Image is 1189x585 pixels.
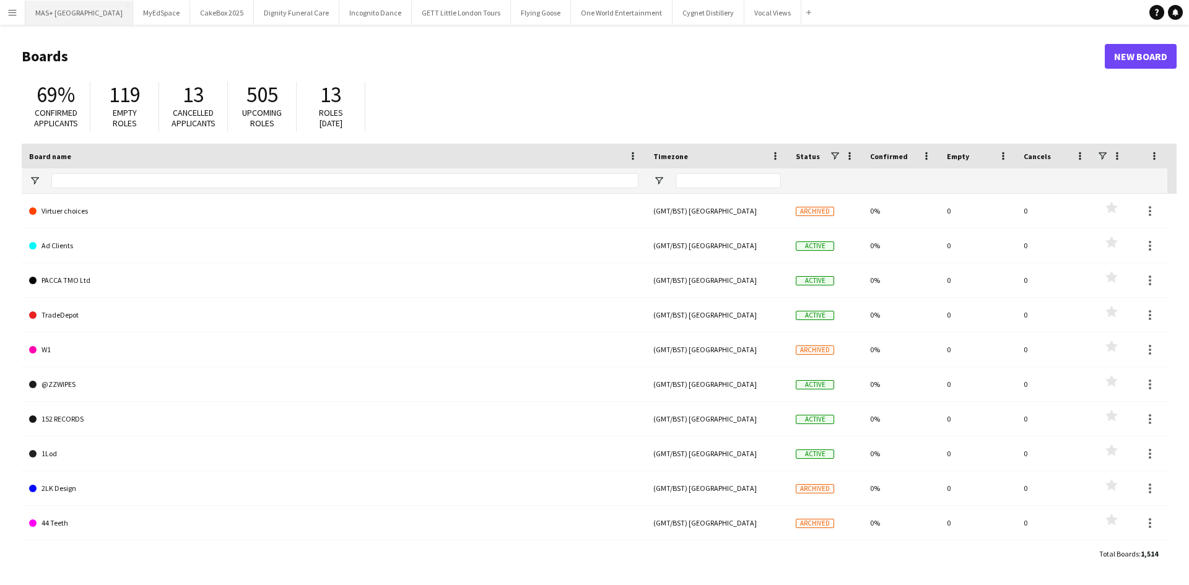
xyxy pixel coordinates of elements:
input: Timezone Filter Input [676,173,781,188]
span: Active [796,380,834,389]
div: 0 [1016,263,1093,297]
div: 0 [1016,332,1093,366]
span: 505 [246,81,278,108]
span: Active [796,241,834,251]
div: 0% [863,540,939,574]
a: PACCA TMO Ltd [29,263,638,298]
a: 44 Teeth [29,506,638,540]
div: 0 [1016,506,1093,540]
span: 13 [320,81,341,108]
div: 0% [863,194,939,228]
div: 0 [1016,298,1093,332]
div: 0 [939,263,1016,297]
div: : [1099,542,1158,566]
button: CakeBox 2025 [190,1,254,25]
a: W1 [29,332,638,367]
div: 0% [863,228,939,262]
button: Flying Goose [511,1,571,25]
span: Active [796,276,834,285]
a: New Board [1105,44,1177,69]
div: 0 [1016,194,1093,228]
div: 0 [939,194,1016,228]
div: (GMT/BST) [GEOGRAPHIC_DATA] [646,263,788,297]
span: Board name [29,152,71,161]
button: MyEdSpace [133,1,190,25]
div: 0 [939,332,1016,366]
div: 0 [939,471,1016,505]
div: (GMT/BST) [GEOGRAPHIC_DATA] [646,402,788,436]
span: Upcoming roles [242,107,282,129]
span: 13 [183,81,204,108]
div: (GMT/BST) [GEOGRAPHIC_DATA] [646,540,788,574]
span: Timezone [653,152,688,161]
span: 1,514 [1141,549,1158,558]
div: 0% [863,263,939,297]
div: 0% [863,298,939,332]
div: 0% [863,436,939,470]
div: 0 [939,298,1016,332]
button: One World Entertainment [571,1,673,25]
span: Archived [796,345,834,355]
div: 0 [939,436,1016,470]
div: 0 [939,506,1016,540]
span: Active [796,449,834,459]
button: Open Filter Menu [653,175,664,186]
button: Vocal Views [744,1,801,25]
div: (GMT/BST) [GEOGRAPHIC_DATA] [646,228,788,262]
button: Open Filter Menu [29,175,40,186]
a: 1Lod [29,436,638,471]
button: GETT Little London Tours [412,1,511,25]
a: 44 Teeth Cinema [29,540,638,575]
span: Status [796,152,820,161]
div: 0 [1016,402,1093,436]
span: Empty [947,152,969,161]
span: Roles [DATE] [319,107,343,129]
span: Cancels [1024,152,1051,161]
button: Incognito Dance [339,1,412,25]
span: Archived [796,519,834,528]
span: Active [796,311,834,320]
a: Virtuer choices [29,194,638,228]
div: 0 [1016,228,1093,262]
div: 0 [939,367,1016,401]
span: Archived [796,207,834,216]
div: 0% [863,402,939,436]
div: 0 [1016,471,1093,505]
div: 0% [863,471,939,505]
span: Confirmed applicants [34,107,78,129]
a: TradeDepot [29,298,638,332]
div: (GMT/BST) [GEOGRAPHIC_DATA] [646,367,788,401]
a: Ad Clients [29,228,638,263]
input: Board name Filter Input [51,173,638,188]
div: 0 [939,228,1016,262]
button: MAS+ [GEOGRAPHIC_DATA] [25,1,133,25]
span: Confirmed [870,152,908,161]
div: (GMT/BST) [GEOGRAPHIC_DATA] [646,332,788,366]
span: Empty roles [113,107,137,129]
div: (GMT/BST) [GEOGRAPHIC_DATA] [646,471,788,505]
div: (GMT/BST) [GEOGRAPHIC_DATA] [646,194,788,228]
div: 0 [1016,540,1093,574]
span: Archived [796,484,834,493]
div: 0 [1016,436,1093,470]
a: @ZZWIPES [29,367,638,402]
div: 0 [1016,367,1093,401]
div: 0% [863,367,939,401]
button: Dignity Funeral Care [254,1,339,25]
div: 0% [863,506,939,540]
span: 69% [37,81,75,108]
a: 2LK Design [29,471,638,506]
span: 119 [109,81,141,108]
div: 0% [863,332,939,366]
div: 0 [939,402,1016,436]
span: Active [796,415,834,424]
div: (GMT/BST) [GEOGRAPHIC_DATA] [646,298,788,332]
span: Cancelled applicants [172,107,216,129]
div: 0 [939,540,1016,574]
a: 152 RECORDS [29,402,638,436]
h1: Boards [22,47,1105,66]
div: (GMT/BST) [GEOGRAPHIC_DATA] [646,506,788,540]
div: (GMT/BST) [GEOGRAPHIC_DATA] [646,436,788,470]
button: Cygnet Distillery [673,1,744,25]
span: Total Boards [1099,549,1139,558]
